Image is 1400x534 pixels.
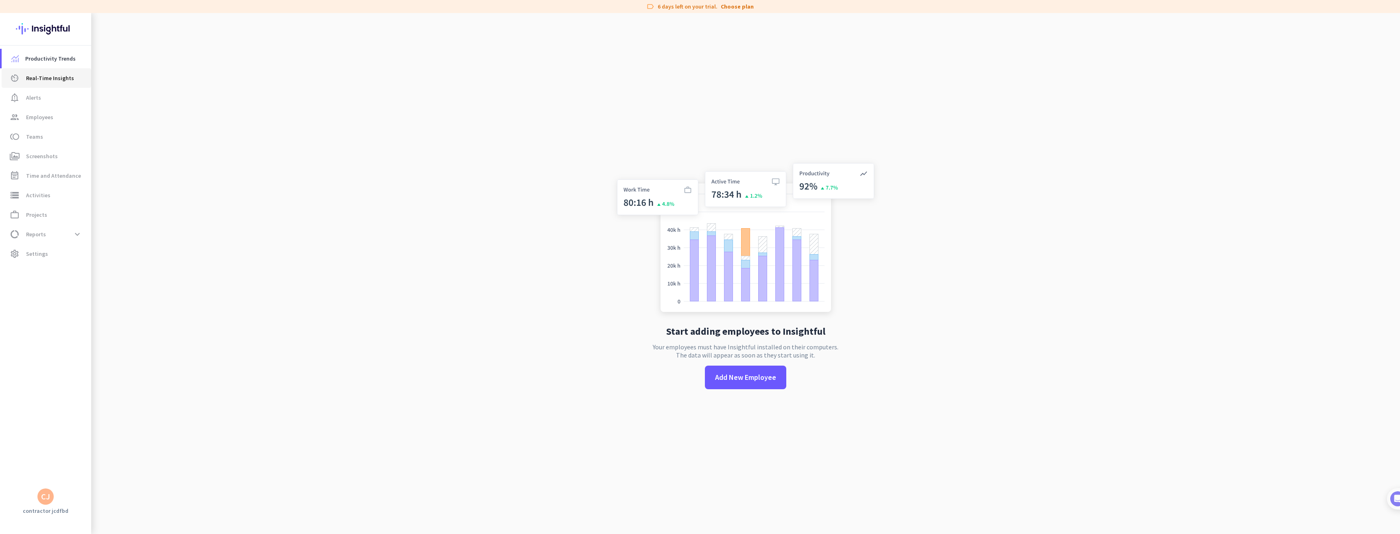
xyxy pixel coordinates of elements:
[11,55,19,62] img: menu-item
[10,229,20,239] i: data_usage
[26,132,43,142] span: Teams
[70,227,85,242] button: expand_more
[10,171,20,181] i: event_note
[26,229,46,239] span: Reports
[705,366,786,389] button: Add New Employee
[2,127,91,146] a: tollTeams
[2,205,91,224] a: work_outlineProjects
[646,2,654,11] i: label
[10,249,20,259] i: settings
[2,88,91,107] a: notification_importantAlerts
[10,132,20,142] i: toll
[26,210,47,220] span: Projects
[653,343,838,359] p: Your employees must have Insightful installed on their computers. The data will appear as soon as...
[611,158,880,320] img: no-search-results
[2,107,91,127] a: groupEmployees
[26,151,58,161] span: Screenshots
[26,249,48,259] span: Settings
[10,93,20,102] i: notification_important
[26,171,81,181] span: Time and Attendance
[10,190,20,200] i: storage
[16,13,75,45] img: Insightful logo
[715,372,776,383] span: Add New Employee
[10,210,20,220] i: work_outline
[2,146,91,166] a: perm_mediaScreenshots
[41,493,50,501] div: CJ
[2,166,91,185] a: event_noteTime and Attendance
[26,93,41,102] span: Alerts
[2,49,91,68] a: menu-itemProductivity Trends
[2,68,91,88] a: av_timerReal-Time Insights
[721,2,754,11] a: Choose plan
[25,54,76,63] span: Productivity Trends
[26,112,53,122] span: Employees
[10,151,20,161] i: perm_media
[10,73,20,83] i: av_timer
[26,190,50,200] span: Activities
[26,73,74,83] span: Real-Time Insights
[666,327,825,336] h2: Start adding employees to Insightful
[2,185,91,205] a: storageActivities
[2,244,91,264] a: settingsSettings
[2,224,91,244] a: data_usageReportsexpand_more
[10,112,20,122] i: group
